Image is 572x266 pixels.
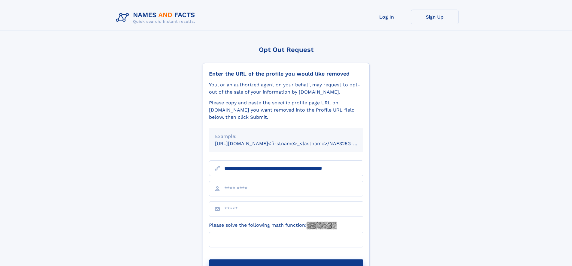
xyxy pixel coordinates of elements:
[209,99,363,121] div: Please copy and paste the specific profile page URL on [DOMAIN_NAME] you want removed into the Pr...
[113,10,200,26] img: Logo Names and Facts
[215,133,357,140] div: Example:
[215,141,375,146] small: [URL][DOMAIN_NAME]<firstname>_<lastname>/NAF325G-xxxxxxxx
[209,70,363,77] div: Enter the URL of the profile you would like removed
[209,81,363,96] div: You, or an authorized agent on your behalf, may request to opt-out of the sale of your informatio...
[203,46,370,53] div: Opt Out Request
[363,10,411,24] a: Log In
[411,10,459,24] a: Sign Up
[209,222,337,229] label: Please solve the following math function:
